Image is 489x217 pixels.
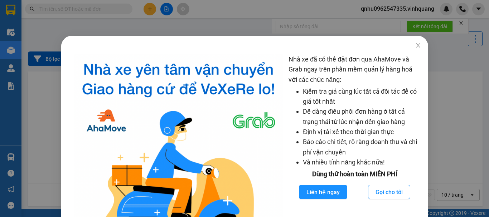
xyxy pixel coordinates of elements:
[306,188,340,197] span: Liên hệ ngay
[289,169,421,179] div: Dùng thử hoàn toàn MIỄN PHÍ
[303,127,421,137] li: Định vị tài xế theo thời gian thực
[408,36,428,56] button: Close
[303,87,421,107] li: Kiểm tra giá cùng lúc tất cả đối tác để có giá tốt nhất
[376,188,403,197] span: Gọi cho tôi
[368,185,410,199] button: Gọi cho tôi
[303,157,421,167] li: Và nhiều tính năng khác nữa!
[299,185,347,199] button: Liên hệ ngay
[303,107,421,127] li: Dễ dàng điều phối đơn hàng ở tất cả trạng thái từ lúc nhận đến giao hàng
[415,43,421,48] span: close
[303,137,421,157] li: Báo cáo chi tiết, rõ ràng doanh thu và chi phí vận chuyển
